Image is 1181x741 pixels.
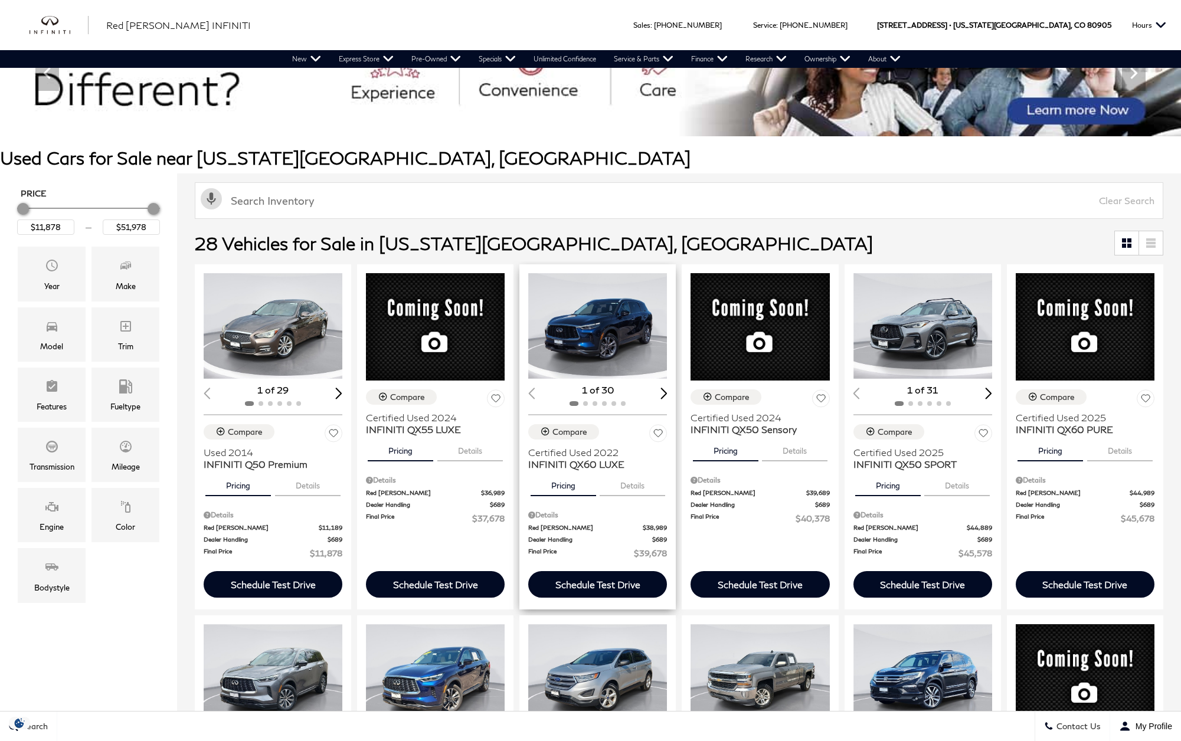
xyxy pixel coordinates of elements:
[691,488,806,497] span: Red [PERSON_NAME]
[40,340,63,353] div: Model
[737,50,796,68] a: Research
[633,21,650,29] span: Sales
[204,458,333,470] span: INFINITI Q50 Premium
[924,470,990,496] button: details tab
[691,273,829,380] img: 2024 INFINITI QX50 Sensory
[106,18,251,32] a: Red [PERSON_NAME] INFINITI
[528,535,652,544] span: Dealer Handling
[654,21,722,29] a: [PHONE_NUMBER]
[366,273,505,380] img: 2024 INFINITI QX55 LUXE
[691,512,795,524] span: Final Price
[470,50,525,68] a: Specials
[119,437,133,460] span: Mileage
[853,547,958,559] span: Final Price
[30,460,74,473] div: Transmission
[577,114,588,126] span: Go to slide 2
[283,50,910,68] nav: Main Navigation
[487,389,505,411] button: Save Vehicle
[528,624,669,730] div: 1 / 2
[1016,412,1154,435] a: Certified Used 2025INFINITI QX60 PURE
[310,547,342,559] span: $11,878
[330,50,403,68] a: Express Store
[853,624,994,730] div: 1 / 2
[30,16,89,35] a: infiniti
[528,547,667,559] a: Final Price $39,678
[715,392,750,402] div: Compare
[45,497,59,520] span: Engine
[366,500,505,509] a: Dealer Handling $689
[528,571,667,598] div: Schedule Test Drive - INFINITI QX60 LUXE
[403,50,470,68] a: Pre-Owned
[17,199,160,235] div: Price
[112,460,140,473] div: Mileage
[18,548,86,602] div: BodystyleBodystyle
[718,579,803,590] div: Schedule Test Drive
[528,447,658,458] span: Certified Used 2022
[528,523,643,532] span: Red [PERSON_NAME]
[528,535,667,544] a: Dealer Handling $689
[1016,512,1121,524] span: Final Price
[560,114,572,126] span: Go to slide 1
[275,470,341,496] button: details tab
[1016,389,1087,405] button: Compare Vehicle
[18,428,86,482] div: TransmissionTransmission
[593,114,605,126] span: Go to slide 3
[45,437,59,460] span: Transmission
[853,273,994,379] div: 1 / 2
[45,376,59,400] span: Features
[691,500,814,509] span: Dealer Handling
[853,523,967,532] span: Red [PERSON_NAME]
[1042,579,1127,590] div: Schedule Test Drive
[204,571,342,598] div: Schedule Test Drive - INFINITI Q50 Premium
[815,500,830,509] span: $689
[148,203,159,215] div: Maximum Price
[204,523,342,532] a: Red [PERSON_NAME] $11,189
[366,412,496,424] span: Certified Used 2024
[1016,273,1154,380] img: 2025 INFINITI QX60 PURE
[204,273,344,379] div: 1 / 2
[366,512,472,524] span: Final Price
[977,535,992,544] span: $689
[204,447,342,470] a: Used 2014INFINITI Q50 Premium
[531,470,596,496] button: pricing tab
[205,470,271,496] button: pricing tab
[691,571,829,598] div: Schedule Test Drive - INFINITI QX50 Sensory
[877,21,1111,29] a: [STREET_ADDRESS] • [US_STATE][GEOGRAPHIC_DATA], CO 80905
[393,579,478,590] div: Schedule Test Drive
[201,188,222,209] svg: Click to toggle on voice search
[691,412,820,424] span: Certified Used 2024
[195,232,873,254] span: 28 Vehicles for Sale in [US_STATE][GEOGRAPHIC_DATA], [GEOGRAPHIC_DATA]
[17,203,29,215] div: Minimum Price
[853,510,992,520] div: Pricing Details - INFINITI QX50 SPORT
[1130,488,1154,497] span: $44,989
[1140,500,1154,509] span: $689
[37,400,67,413] div: Features
[691,500,829,509] a: Dealer Handling $689
[528,547,634,559] span: Final Price
[106,19,251,31] span: Red [PERSON_NAME] INFINITI
[1121,512,1154,524] span: $45,678
[528,273,669,379] div: 1 / 2
[366,389,437,405] button: Compare Vehicle
[119,255,133,279] span: Make
[855,470,921,496] button: pricing tab
[691,512,829,524] a: Final Price $40,378
[18,307,86,362] div: ModelModel
[366,624,506,730] div: 1 / 2
[806,488,830,497] span: $39,689
[853,571,992,598] div: Schedule Test Drive - INFINITI QX50 SPORT
[691,424,820,435] span: INFINITI QX50 Sensory
[118,340,133,353] div: Trim
[390,392,425,402] div: Compare
[853,447,992,470] a: Certified Used 2025INFINITI QX50 SPORT
[691,488,829,497] a: Red [PERSON_NAME] $39,689
[228,427,263,437] div: Compare
[853,523,992,532] a: Red [PERSON_NAME] $44,889
[204,523,319,532] span: Red [PERSON_NAME]
[231,579,316,590] div: Schedule Test Drive
[204,624,344,730] div: 1 / 2
[693,435,758,461] button: pricing tab
[110,400,140,413] div: Fueltype
[490,500,505,509] span: $689
[119,497,133,520] span: Color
